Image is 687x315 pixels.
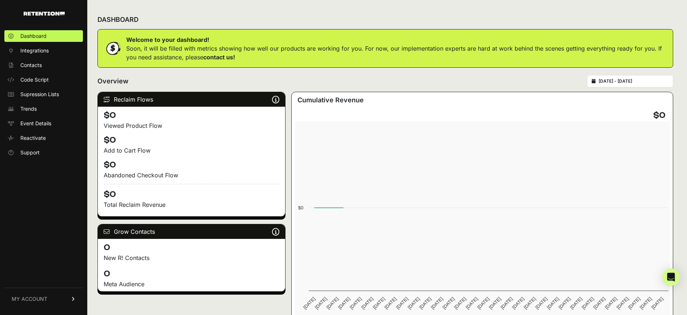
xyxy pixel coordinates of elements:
[407,296,421,310] text: [DATE]
[20,32,47,40] span: Dashboard
[98,92,285,107] div: Reclaim Flows
[126,36,209,43] strong: Welcome to your dashboard!
[12,295,47,303] span: MY ACCOUNT
[4,88,83,100] a: Supression Lists
[203,54,235,61] a: contact us!
[4,74,83,86] a: Code Script
[4,59,83,71] a: Contacts
[104,171,279,180] div: Abandoned Checkout Flow
[615,296,630,310] text: [DATE]
[24,12,65,16] img: Retention.com
[662,268,680,286] div: Open Intercom Messenger
[418,296,432,310] text: [DATE]
[546,296,560,310] text: [DATE]
[104,280,279,288] div: Meta Audience
[104,110,279,121] h4: $0
[126,44,667,62] p: Soon, it will be filled with metrics showing how well our products are working for you. For now, ...
[523,296,537,310] text: [DATE]
[104,184,279,200] h4: $0
[650,296,664,310] text: [DATE]
[4,118,83,129] a: Event Details
[348,296,363,310] text: [DATE]
[534,296,548,310] text: [DATE]
[20,91,59,98] span: Supression Lists
[298,205,303,210] text: $0
[569,296,583,310] text: [DATE]
[627,296,641,310] text: [DATE]
[430,296,444,310] text: [DATE]
[20,134,46,142] span: Reactivate
[4,132,83,144] a: Reactivate
[20,149,40,156] span: Support
[104,253,279,262] p: New R! Contacts
[97,76,128,86] h2: Overview
[4,45,83,56] a: Integrations
[104,121,279,130] div: Viewed Product Flow
[442,296,456,310] text: [DATE]
[395,296,409,310] text: [DATE]
[104,159,279,171] h4: $0
[488,296,502,310] text: [DATE]
[499,296,514,310] text: [DATE]
[104,39,122,58] img: dollar-coin-05c43ed7efb7bc0c12610022525b4bbbb207c7efeef5aecc26f025e68dcafac9.png
[476,296,490,310] text: [DATE]
[580,296,595,310] text: [DATE]
[104,134,279,146] h4: $0
[558,296,572,310] text: [DATE]
[360,296,374,310] text: [DATE]
[4,288,83,310] a: MY ACCOUNT
[4,147,83,158] a: Support
[453,296,467,310] text: [DATE]
[4,103,83,115] a: Trends
[337,296,351,310] text: [DATE]
[592,296,606,310] text: [DATE]
[98,224,285,239] div: Grow Contacts
[20,47,49,54] span: Integrations
[653,110,666,121] h4: $0
[372,296,386,310] text: [DATE]
[20,120,51,127] span: Event Details
[297,95,364,105] h3: Cumulative Revenue
[511,296,525,310] text: [DATE]
[20,76,49,83] span: Code Script
[604,296,618,310] text: [DATE]
[97,15,139,25] h2: DASHBOARD
[20,62,42,69] span: Contacts
[104,242,279,253] h4: 0
[104,200,279,209] p: Total Reclaim Revenue
[639,296,653,310] text: [DATE]
[302,296,316,310] text: [DATE]
[314,296,328,310] text: [DATE]
[464,296,479,310] text: [DATE]
[20,105,37,113] span: Trends
[4,30,83,42] a: Dashboard
[104,146,279,155] div: Add to Cart Flow
[383,296,398,310] text: [DATE]
[104,268,279,280] h4: 0
[325,296,340,310] text: [DATE]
